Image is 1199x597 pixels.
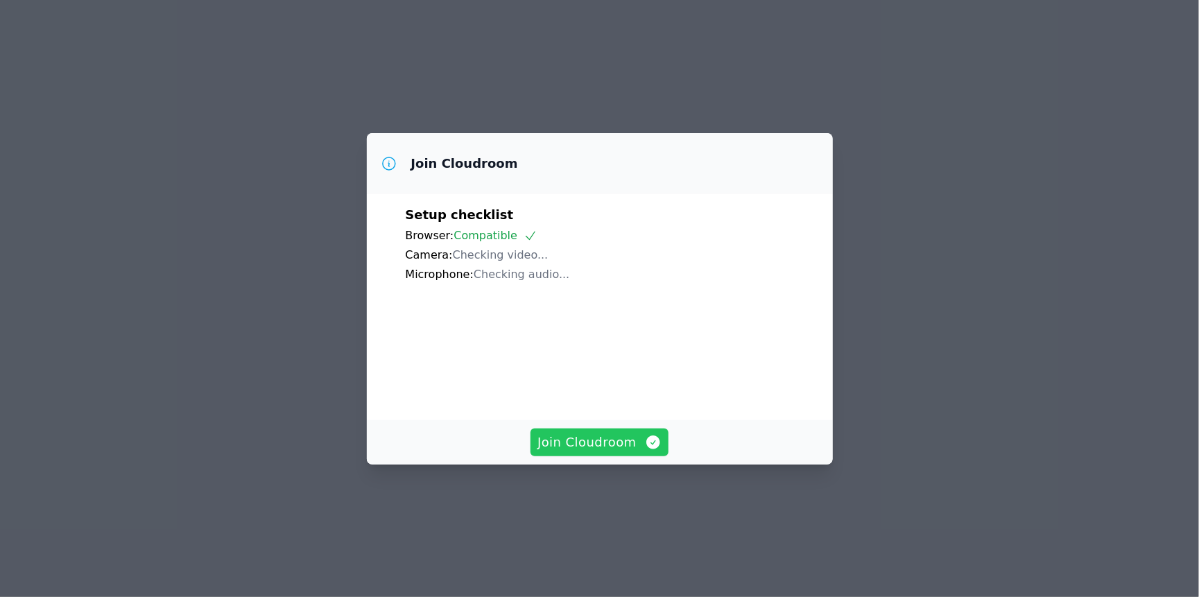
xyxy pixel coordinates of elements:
span: Join Cloudroom [537,433,662,452]
span: Compatible [454,229,537,242]
h3: Join Cloudroom [411,155,518,172]
span: Camera: [406,248,453,261]
span: Setup checklist [406,207,514,222]
span: Checking video... [453,248,549,261]
button: Join Cloudroom [531,429,668,456]
span: Checking audio... [474,268,569,281]
span: Browser: [406,229,454,242]
span: Microphone: [406,268,474,281]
